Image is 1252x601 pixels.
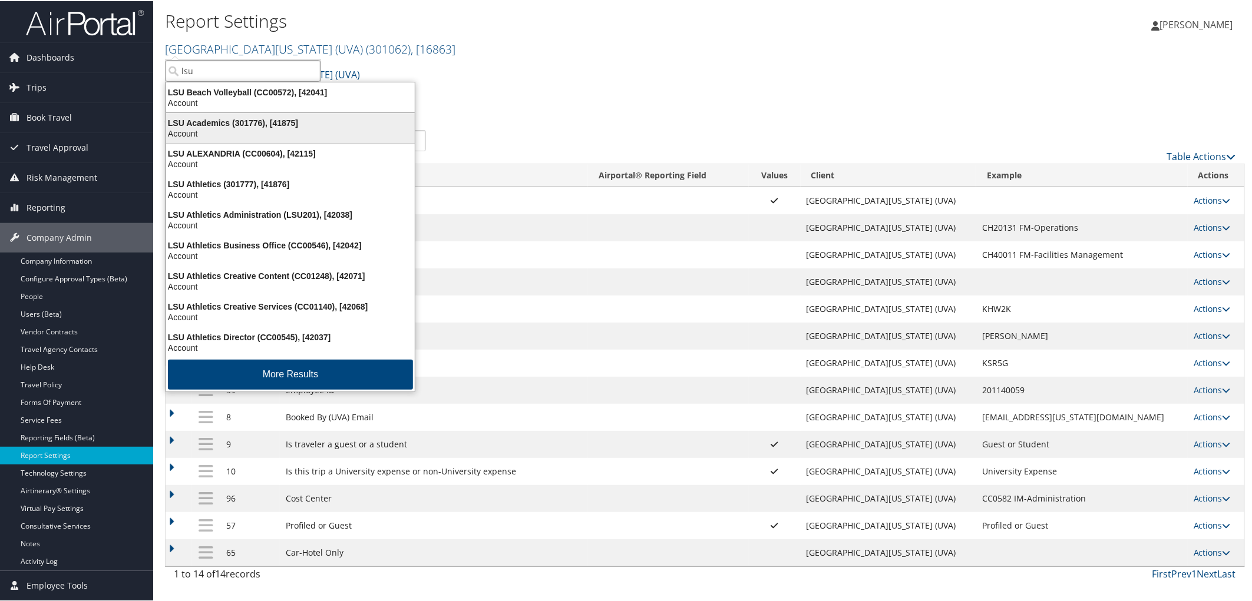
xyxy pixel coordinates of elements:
a: [GEOGRAPHIC_DATA][US_STATE] (UVA) [165,40,455,56]
a: Actions [1194,492,1231,503]
td: 57 [220,511,280,538]
button: More Results [168,358,413,389]
span: 14 [215,566,226,579]
span: Dashboards [27,42,74,71]
span: Company Admin [27,222,92,251]
a: Actions [1194,248,1231,259]
td: [PERSON_NAME] [976,321,1188,348]
div: LSU Beach Volleyball (CC00572), [42041] [159,86,422,97]
th: Actions [1188,163,1244,186]
a: 1 [1192,566,1197,579]
td: 10 [220,457,280,484]
td: Rule Class [280,186,588,213]
td: [GEOGRAPHIC_DATA][US_STATE] (UVA) [801,403,977,430]
div: LSU Athletics Business Office (CC00546), [42042] [159,239,422,250]
span: Trips [27,72,47,101]
th: Airportal&reg; Reporting Field [588,163,748,186]
div: LSU Athletics Director (CC00545), [42037] [159,331,422,341]
td: Computing ID [280,294,588,321]
td: Is this trip a University expense or non-University expense [280,457,588,484]
a: Last [1218,566,1236,579]
td: [GEOGRAPHIC_DATA][US_STATE] (UVA) [801,240,977,267]
a: Actions [1194,329,1231,340]
div: Account [159,97,422,107]
a: Next [1197,566,1218,579]
td: [GEOGRAPHIC_DATA][US_STATE] (UVA) [801,213,977,240]
div: LSU Athletics Creative Content (CC01248), [42071] [159,270,422,280]
td: Profiled or Guest [976,511,1188,538]
td: Supervisor Computing ID [280,348,588,376]
td: Requested By [280,321,588,348]
a: Actions [1194,194,1231,205]
a: Actions [1194,302,1231,313]
a: Table Actions [1167,149,1236,162]
td: 9 [220,430,280,457]
div: LSU ALEXANDRIA (CC00604), [42115] [159,147,422,158]
input: Search Accounts [166,59,321,81]
td: MBU [280,240,588,267]
div: Account [159,341,422,352]
td: 8 [220,403,280,430]
span: Reporting [27,192,65,221]
div: Account [159,250,422,260]
div: LSU Athletics Administration (LSU201), [42038] [159,208,422,219]
span: Book Travel [27,102,72,131]
div: LSU Academics (301776), [41875] [159,117,422,127]
th: Example [976,163,1188,186]
td: [GEOGRAPHIC_DATA][US_STATE] (UVA) [801,511,977,538]
td: University Expense [976,457,1188,484]
td: Booked By (UVA) Email [280,403,588,430]
td: 201140059 [976,376,1188,403]
span: , [ 16863 ] [411,40,455,56]
td: [GEOGRAPHIC_DATA][US_STATE] (UVA) [801,430,977,457]
th: Client [801,163,977,186]
td: [GEOGRAPHIC_DATA][US_STATE] (UVA) [801,538,977,565]
td: Intl. Travel Authorization [280,267,588,294]
a: Actions [1194,356,1231,367]
td: CH20131 FM-Operations [976,213,1188,240]
span: Risk Management [27,162,97,191]
td: 96 [220,484,280,511]
td: 65 [220,538,280,565]
a: Actions [1194,464,1231,476]
a: First [1152,566,1172,579]
span: Employee Tools [27,570,88,599]
td: Cost Center [280,484,588,511]
td: [GEOGRAPHIC_DATA][US_STATE] (UVA) [801,186,977,213]
span: [PERSON_NAME] [1160,17,1233,30]
td: Is traveler a guest or a student [280,430,588,457]
a: Actions [1194,546,1231,557]
td: KHW2K [976,294,1188,321]
td: [GEOGRAPHIC_DATA][US_STATE] (UVA) [801,294,977,321]
td: [GEOGRAPHIC_DATA][US_STATE] (UVA) [801,376,977,403]
td: CC0582 IM-Administration [976,484,1188,511]
td: Department [280,213,588,240]
a: [PERSON_NAME] [1152,6,1245,41]
th: Name [280,163,588,186]
div: Account [159,219,422,230]
a: Actions [1194,221,1231,232]
img: airportal-logo.png [26,8,144,35]
span: ( 301062 ) [366,40,411,56]
td: Profiled or Guest [280,511,588,538]
div: Account [159,158,422,168]
div: 1 to 14 of records [174,566,426,586]
span: Travel Approval [27,132,88,161]
td: KSR5G [976,348,1188,376]
a: Actions [1194,519,1231,530]
td: [GEOGRAPHIC_DATA][US_STATE] (UVA) [801,267,977,294]
a: Actions [1194,275,1231,286]
a: Actions [1194,437,1231,449]
div: LSU Athletics (301777), [41876] [159,178,422,188]
td: [GEOGRAPHIC_DATA][US_STATE] (UVA) [801,321,977,348]
h1: Report Settings [165,8,885,32]
td: Employee ID [280,376,588,403]
a: Actions [1194,410,1231,421]
div: LSU Athletics Creative Services (CC01140), [42068] [159,300,422,311]
th: Values [749,163,801,186]
div: Account [159,280,422,291]
td: Guest or Student [976,430,1188,457]
a: Prev [1172,566,1192,579]
td: [GEOGRAPHIC_DATA][US_STATE] (UVA) [801,457,977,484]
div: Account [159,127,422,138]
